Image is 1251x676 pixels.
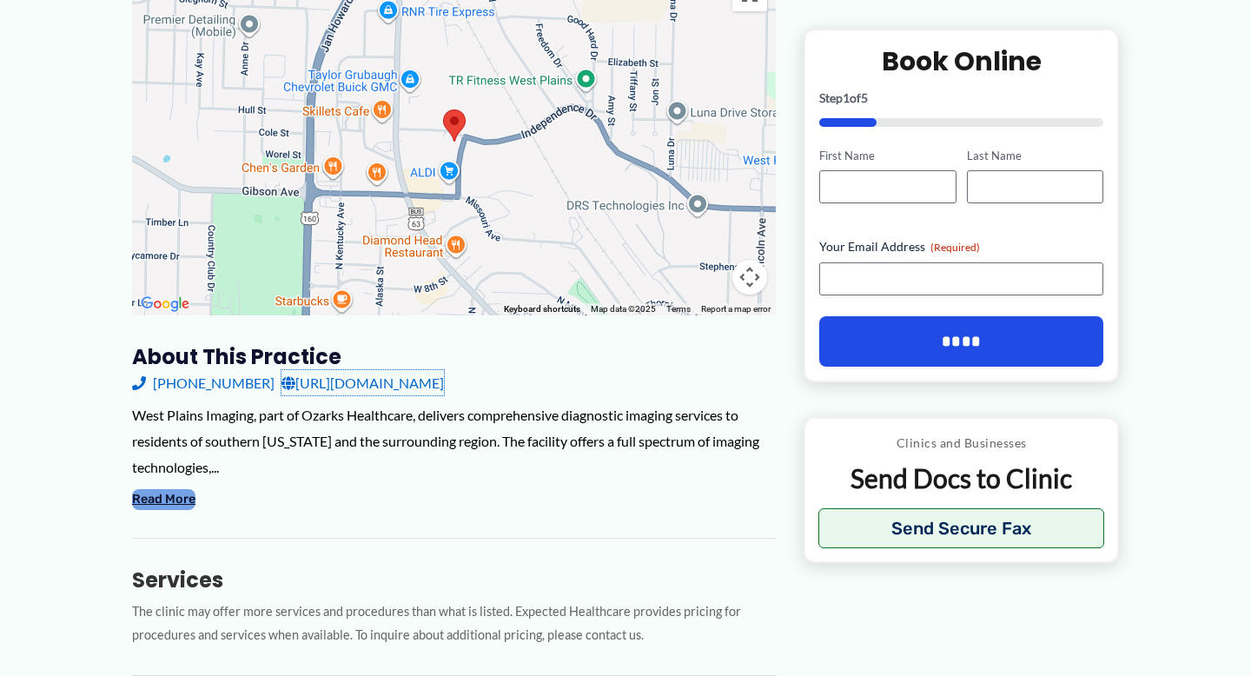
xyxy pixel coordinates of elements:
a: [PHONE_NUMBER] [132,370,275,396]
span: 1 [843,89,850,104]
h2: Book Online [819,43,1103,77]
h3: Services [132,567,776,593]
img: Google [136,293,194,315]
p: Clinics and Businesses [818,432,1104,454]
div: West Plains Imaging, part of Ozarks Healthcare, delivers comprehensive diagnostic imaging service... [132,402,776,480]
p: The clinic may offer more services and procedures than what is listed. Expected Healthcare provid... [132,600,776,647]
a: Report a map error [701,304,771,314]
h3: About this practice [132,343,776,370]
span: 5 [861,89,868,104]
a: [URL][DOMAIN_NAME] [281,370,444,396]
button: Send Secure Fax [818,508,1104,548]
span: (Required) [930,241,980,254]
span: Map data ©2025 [591,304,656,314]
label: Last Name [967,147,1103,163]
button: Map camera controls [732,260,767,295]
button: Keyboard shortcuts [504,303,580,315]
label: Your Email Address [819,238,1103,255]
a: Terms [666,304,691,314]
a: Open this area in Google Maps (opens a new window) [136,293,194,315]
label: First Name [819,147,956,163]
p: Send Docs to Clinic [818,461,1104,495]
p: Step of [819,91,1103,103]
button: Read More [132,489,195,510]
